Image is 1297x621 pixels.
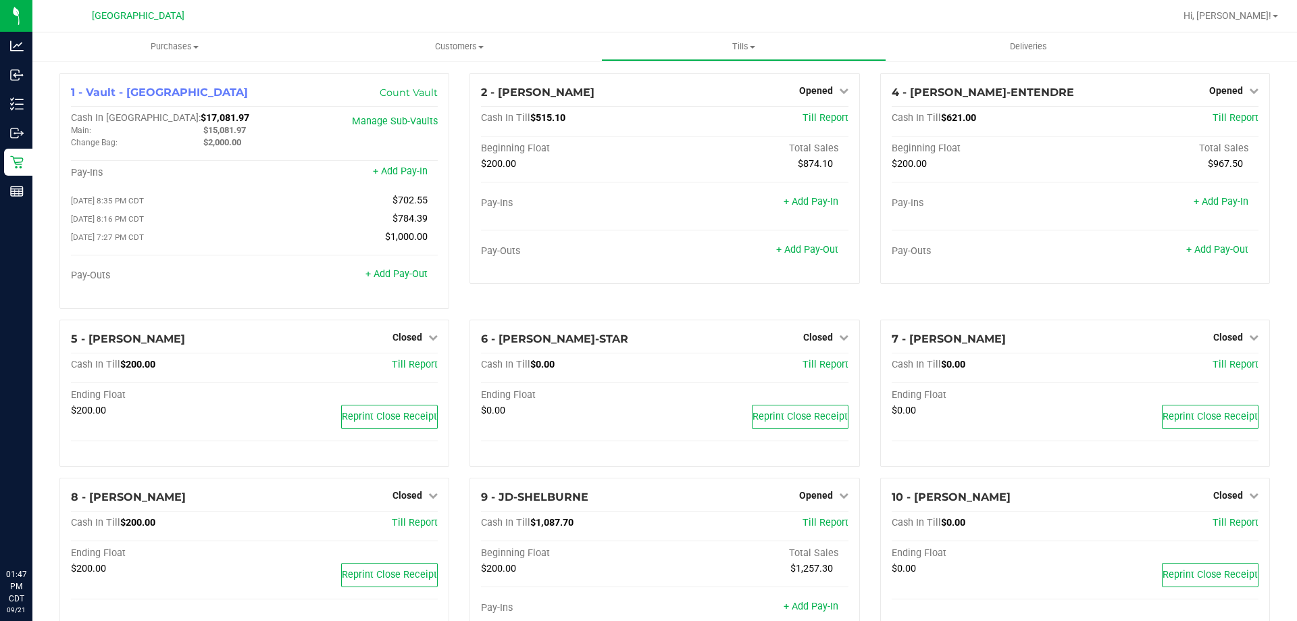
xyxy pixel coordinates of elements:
span: [DATE] 8:35 PM CDT [71,196,144,205]
a: + Add Pay-In [784,601,838,612]
span: Cash In [GEOGRAPHIC_DATA]: [71,112,201,124]
inline-svg: Analytics [10,39,24,53]
span: $0.00 [530,359,555,370]
a: Till Report [803,359,848,370]
p: 09/21 [6,605,26,615]
inline-svg: Reports [10,184,24,198]
span: $967.50 [1208,158,1243,170]
span: Reprint Close Receipt [342,411,437,422]
div: Ending Float [892,389,1075,401]
a: Till Report [803,112,848,124]
span: $15,081.97 [203,125,246,135]
a: + Add Pay-In [1194,196,1248,207]
inline-svg: Outbound [10,126,24,140]
a: + Add Pay-In [373,166,428,177]
a: Till Report [392,517,438,528]
span: Cash In Till [481,517,530,528]
div: Beginning Float [892,143,1075,155]
span: $0.00 [481,405,505,416]
div: Beginning Float [481,547,665,560]
div: Beginning Float [481,143,665,155]
inline-svg: Retail [10,155,24,169]
span: $200.00 [481,158,516,170]
span: $702.55 [392,195,428,206]
span: $1,257.30 [790,563,833,574]
span: Customers [317,41,601,53]
div: Ending Float [892,547,1075,560]
span: 8 - [PERSON_NAME] [71,491,186,503]
span: $200.00 [481,563,516,574]
button: Reprint Close Receipt [341,563,438,587]
span: $0.00 [941,517,965,528]
div: Ending Float [481,389,665,401]
span: Reprint Close Receipt [342,569,437,580]
span: Change Bag: [71,138,118,147]
a: Tills [601,32,886,61]
span: Cash In Till [481,112,530,124]
div: Pay-Ins [481,197,665,209]
span: $621.00 [941,112,976,124]
span: Reprint Close Receipt [1163,411,1258,422]
span: Tills [602,41,885,53]
span: $515.10 [530,112,565,124]
button: Reprint Close Receipt [341,405,438,429]
span: Cash In Till [892,517,941,528]
div: Pay-Outs [892,245,1075,257]
a: Till Report [392,359,438,370]
span: $200.00 [71,563,106,574]
span: $0.00 [941,359,965,370]
a: + Add Pay-Out [365,268,428,280]
span: Opened [799,490,833,501]
span: Deliveries [992,41,1065,53]
a: + Add Pay-Out [776,244,838,255]
span: $1,087.70 [530,517,574,528]
span: 7 - [PERSON_NAME] [892,332,1006,345]
span: Hi, [PERSON_NAME]! [1184,10,1271,21]
div: Pay-Ins [481,602,665,614]
span: Cash In Till [71,359,120,370]
span: Reprint Close Receipt [1163,569,1258,580]
a: Purchases [32,32,317,61]
span: Closed [1213,490,1243,501]
div: Pay-Ins [71,167,255,179]
div: Total Sales [665,547,848,560]
a: Count Vault [380,86,438,99]
span: $17,081.97 [201,112,249,124]
div: Pay-Outs [71,270,255,282]
p: 01:47 PM CDT [6,568,26,605]
span: Cash In Till [71,517,120,528]
a: + Add Pay-Out [1186,244,1248,255]
span: Closed [1213,332,1243,343]
span: $2,000.00 [203,137,241,147]
button: Reprint Close Receipt [752,405,848,429]
span: $784.39 [392,213,428,224]
span: Cash In Till [892,359,941,370]
span: 2 - [PERSON_NAME] [481,86,594,99]
span: 6 - [PERSON_NAME]-STAR [481,332,628,345]
a: Till Report [1213,359,1258,370]
span: $0.00 [892,563,916,574]
span: 4 - [PERSON_NAME]-ENTENDRE [892,86,1074,99]
span: Purchases [32,41,317,53]
span: $200.00 [120,517,155,528]
button: Reprint Close Receipt [1162,563,1258,587]
a: Till Report [1213,112,1258,124]
a: Till Report [1213,517,1258,528]
span: Closed [392,332,422,343]
a: + Add Pay-In [784,196,838,207]
inline-svg: Inventory [10,97,24,111]
a: Manage Sub-Vaults [352,116,438,127]
span: $200.00 [71,405,106,416]
span: Till Report [803,517,848,528]
span: Main: [71,126,91,135]
span: $1,000.00 [385,231,428,243]
span: 1 - Vault - [GEOGRAPHIC_DATA] [71,86,248,99]
span: Closed [803,332,833,343]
